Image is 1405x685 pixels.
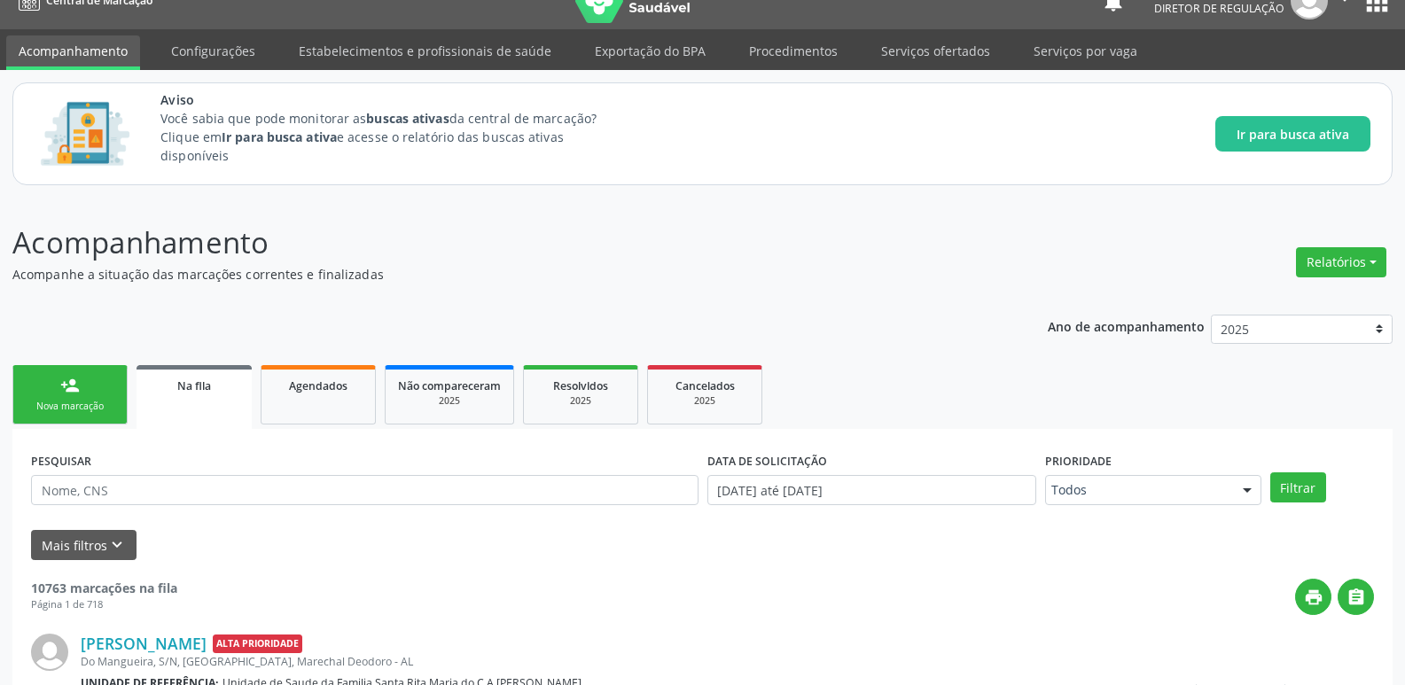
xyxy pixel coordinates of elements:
span: Ir para busca ativa [1237,125,1349,144]
div: Nova marcação [26,400,114,413]
span: Aviso [160,90,629,109]
label: DATA DE SOLICITAÇÃO [707,448,827,475]
div: Do Mangueira, S/N, [GEOGRAPHIC_DATA], Marechal Deodoro - AL [81,654,1108,669]
a: Serviços ofertados [869,35,1003,66]
p: Ano de acompanhamento [1048,315,1205,337]
p: Acompanhe a situação das marcações correntes e finalizadas [12,265,979,284]
i: print [1304,588,1323,607]
div: person_add [60,376,80,395]
strong: Ir para busca ativa [222,128,337,145]
span: Na fila [177,378,211,393]
p: Acompanhamento [12,221,979,265]
i:  [1346,588,1366,607]
strong: buscas ativas [366,110,449,127]
a: Acompanhamento [6,35,140,70]
input: Selecione um intervalo [707,475,1036,505]
span: Cancelados [675,378,735,393]
button: Filtrar [1270,472,1326,502]
span: Todos [1051,481,1225,499]
button:  [1338,579,1374,615]
span: Não compareceram [398,378,501,393]
div: 2025 [536,394,625,408]
span: Diretor de regulação [1154,1,1284,16]
span: Alta Prioridade [213,634,302,653]
i: keyboard_arrow_down [107,535,127,555]
a: Serviços por vaga [1021,35,1150,66]
div: 2025 [660,394,749,408]
span: Agendados [289,378,347,393]
button: Mais filtroskeyboard_arrow_down [31,530,137,561]
button: Ir para busca ativa [1215,116,1370,152]
img: img [31,634,68,671]
a: [PERSON_NAME] [81,634,207,653]
p: Você sabia que pode monitorar as da central de marcação? Clique em e acesse o relatório das busca... [160,109,629,165]
img: Imagem de CalloutCard [35,94,136,174]
a: Exportação do BPA [582,35,718,66]
div: 2025 [398,394,501,408]
button: Relatórios [1296,247,1386,277]
span: Resolvidos [553,378,608,393]
input: Nome, CNS [31,475,699,505]
div: Página 1 de 718 [31,597,177,612]
strong: 10763 marcações na fila [31,580,177,596]
a: Configurações [159,35,268,66]
button: print [1295,579,1331,615]
label: Prioridade [1045,448,1112,475]
label: PESQUISAR [31,448,91,475]
a: Procedimentos [737,35,850,66]
a: Estabelecimentos e profissionais de saúde [286,35,564,66]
